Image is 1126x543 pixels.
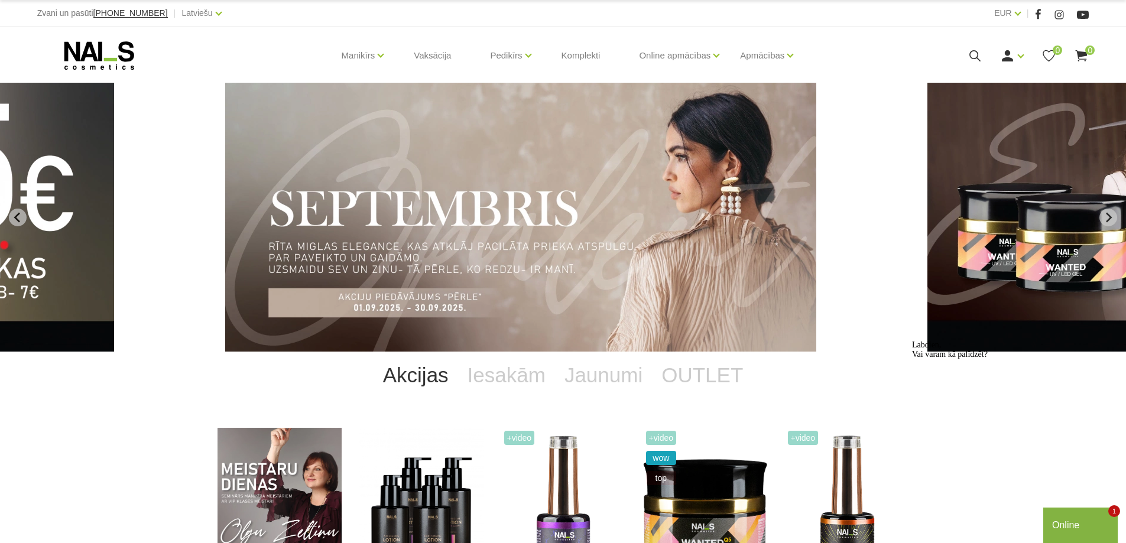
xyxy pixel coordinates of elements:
[9,209,27,226] button: Previous slide
[907,336,1120,502] iframe: chat widget
[342,32,375,79] a: Manikīrs
[639,32,710,79] a: Online apmācības
[490,32,522,79] a: Pedikīrs
[1027,6,1029,21] span: |
[552,27,610,84] a: Komplekti
[1041,48,1056,63] a: 0
[740,32,784,79] a: Apmācības
[646,471,677,485] span: top
[646,451,677,465] span: wow
[1074,48,1089,63] a: 0
[1085,45,1095,55] span: 0
[93,9,168,18] a: [PHONE_NUMBER]
[5,5,80,23] span: Labdien, Vai varam kā palīdzēt?
[374,352,458,399] a: Akcijas
[225,83,901,352] li: 3 of 13
[1099,209,1117,226] button: Next slide
[93,8,168,18] span: [PHONE_NUMBER]
[652,352,752,399] a: OUTLET
[182,6,213,20] a: Latviešu
[174,6,176,21] span: |
[646,431,677,445] span: +Video
[404,27,460,84] a: Vaksācija
[458,352,555,399] a: Iesakām
[5,5,218,24] div: Labdien,Vai varam kā palīdzēt?
[1043,505,1120,543] iframe: chat widget
[1053,45,1062,55] span: 0
[555,352,652,399] a: Jaunumi
[504,431,535,445] span: +Video
[37,6,168,21] div: Zvani un pasūti
[994,6,1012,20] a: EUR
[788,431,819,445] span: +Video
